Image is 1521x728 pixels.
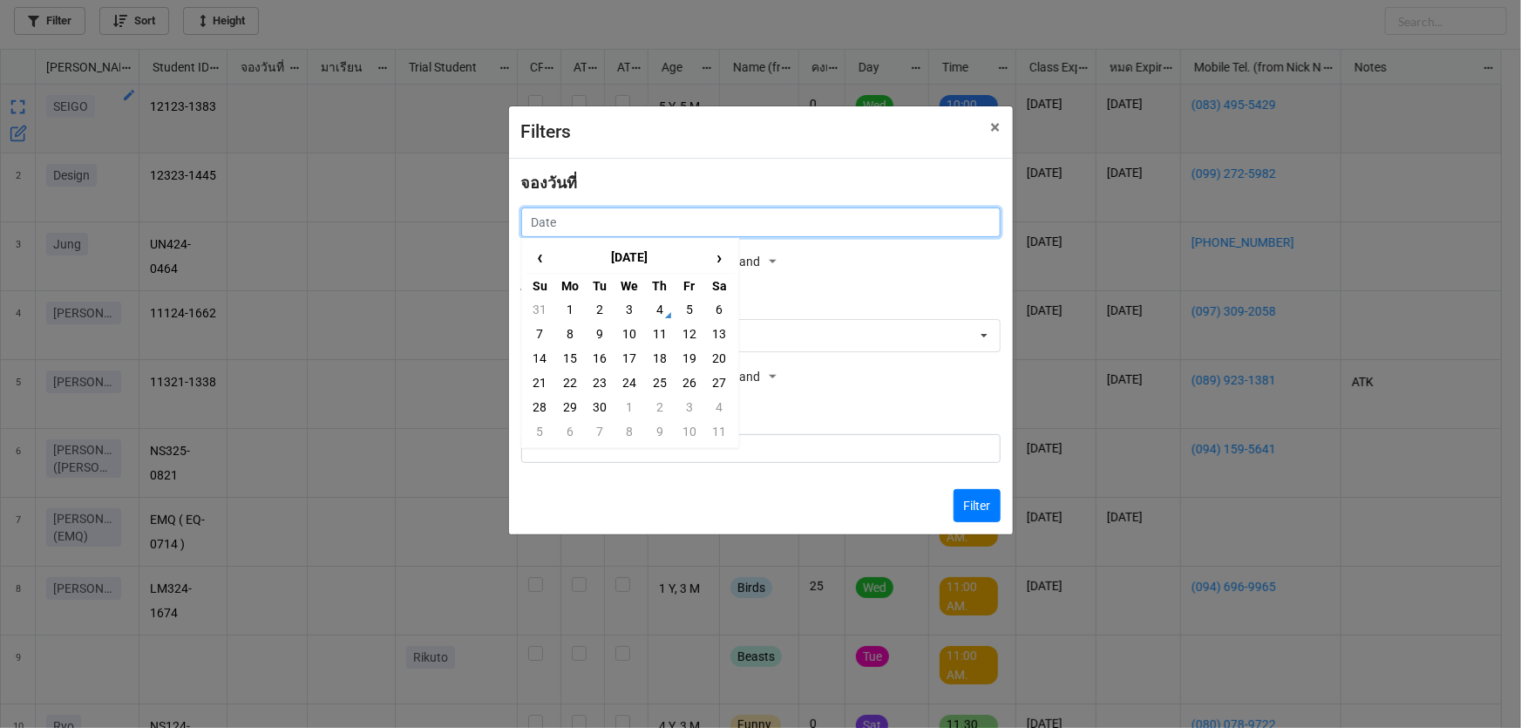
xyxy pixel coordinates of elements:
th: Su [526,273,555,297]
th: Mo [555,273,585,297]
td: 1 [555,297,585,322]
td: 4 [704,395,734,419]
span: ‹ [526,243,554,272]
td: 28 [526,395,555,419]
td: 23 [585,371,615,395]
td: 10 [675,419,704,444]
td: 3 [615,297,644,322]
td: 5 [526,419,555,444]
td: 27 [704,371,734,395]
td: 13 [704,322,734,346]
td: 4 [645,297,675,322]
td: 29 [555,395,585,419]
td: 8 [555,322,585,346]
td: 5 [675,297,704,322]
td: 7 [526,322,555,346]
td: 17 [615,346,644,371]
td: 6 [704,297,734,322]
td: 8 [615,419,644,444]
td: 24 [615,371,644,395]
td: 14 [526,346,555,371]
td: 30 [585,395,615,419]
th: Sa [704,273,734,297]
td: 15 [555,346,585,371]
td: 1 [615,395,644,419]
td: 16 [585,346,615,371]
th: Th [645,273,675,297]
th: Fr [675,273,704,297]
td: 26 [675,371,704,395]
span: × [991,117,1001,138]
td: 9 [585,322,615,346]
td: 11 [704,419,734,444]
div: Filters [521,119,953,146]
td: 21 [526,371,555,395]
td: 9 [645,419,675,444]
td: 2 [585,297,615,322]
td: 22 [555,371,585,395]
input: Date [521,208,1001,237]
td: 11 [645,322,675,346]
td: 18 [645,346,675,371]
td: 20 [704,346,734,371]
td: 31 [526,297,555,322]
td: 10 [615,322,644,346]
td: 6 [555,419,585,444]
label: จองวันที่ [521,171,578,195]
button: Filter [954,489,1001,522]
td: 2 [645,395,675,419]
td: 25 [645,371,675,395]
td: 3 [675,395,704,419]
td: 7 [585,419,615,444]
th: Tu [585,273,615,297]
th: We [615,273,644,297]
th: [DATE] [555,242,704,274]
td: 12 [675,322,704,346]
div: and [739,364,781,391]
td: 19 [675,346,704,371]
div: and [739,249,781,276]
span: › [705,243,733,272]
